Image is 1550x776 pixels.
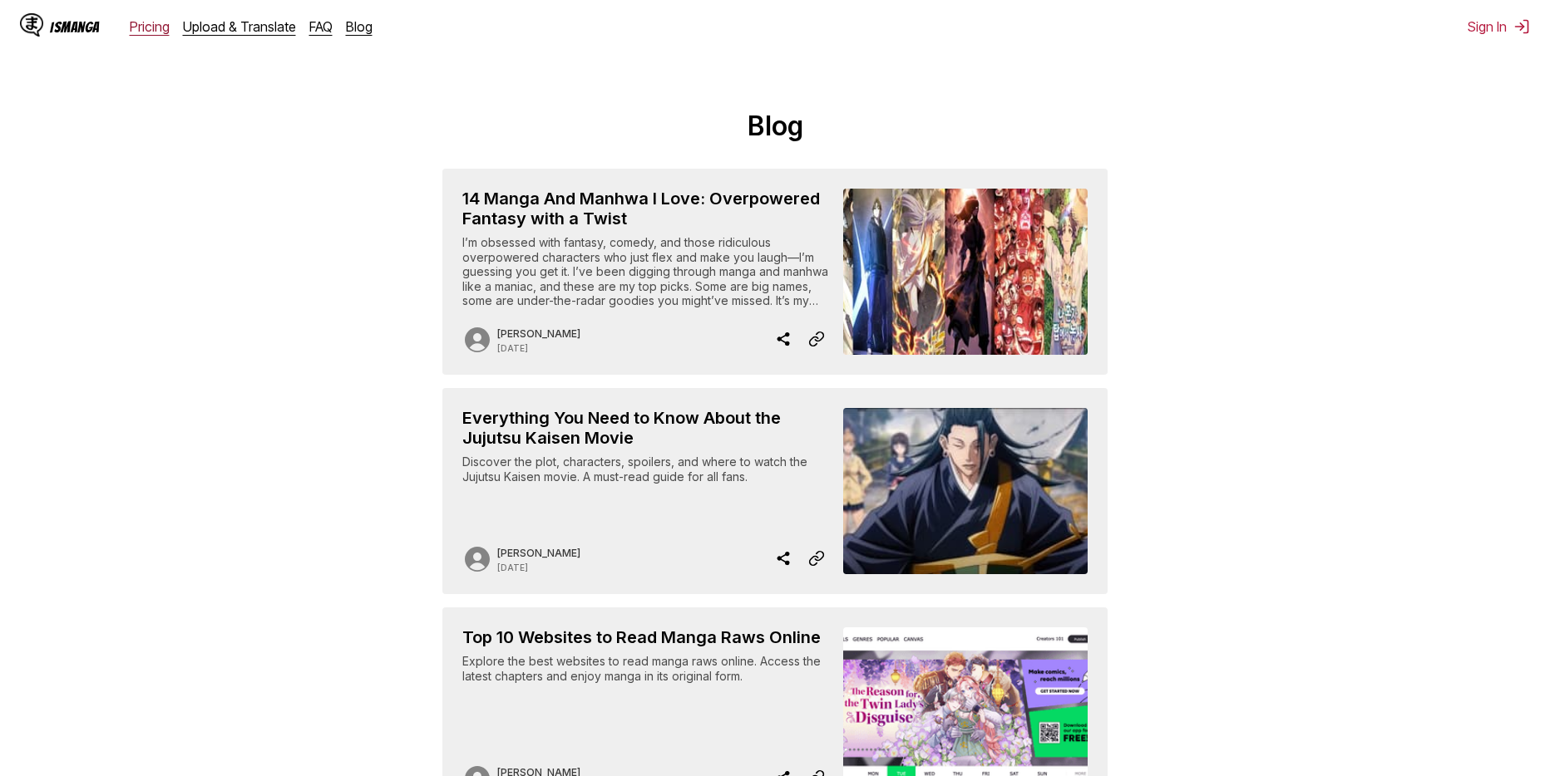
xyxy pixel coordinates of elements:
img: Copy Article Link [808,329,825,349]
a: 14 Manga And Manhwa I Love: Overpowered Fantasy with a Twist [442,169,1108,375]
div: IsManga [50,19,100,35]
a: FAQ [309,18,333,35]
img: Cover image for Everything You Need to Know About the Jujutsu Kaisen Movie [843,408,1088,574]
img: Author avatar [462,325,492,355]
a: Upload & Translate [183,18,296,35]
img: Copy Article Link [808,548,825,568]
button: Sign In [1468,18,1530,35]
img: IsManga Logo [20,13,43,37]
img: Share blog [775,329,792,349]
h2: Everything You Need to Know About the Jujutsu Kaisen Movie [462,408,830,448]
img: Author avatar [462,544,492,574]
div: Explore the best websites to read manga raws online. Access the latest chapters and enjoy manga i... [462,654,830,727]
h2: 14 Manga And Manhwa I Love: Overpowered Fantasy with a Twist [462,189,830,228]
a: Everything You Need to Know About the Jujutsu Kaisen Movie [442,388,1108,594]
p: Date published [497,562,580,572]
p: Author [497,547,580,559]
img: Share blog [775,548,792,568]
h1: Blog [13,110,1537,142]
a: Pricing [130,18,170,35]
a: IsManga LogoIsManga [20,13,130,40]
img: Cover image for 14 Manga And Manhwa I Love: Overpowered Fantasy with a Twist [843,189,1088,355]
h2: Top 10 Websites to Read Manga Raws Online [462,627,830,647]
div: I’m obsessed with fantasy, comedy, and those ridiculous overpowered characters who just flex and ... [462,235,830,308]
div: Discover the plot, characters, spoilers, and where to watch the Jujutsu Kaisen movie. A must-read... [462,454,830,528]
p: Author [497,327,580,340]
a: Blog [346,18,373,35]
img: Sign out [1513,18,1530,35]
p: Date published [497,343,580,353]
